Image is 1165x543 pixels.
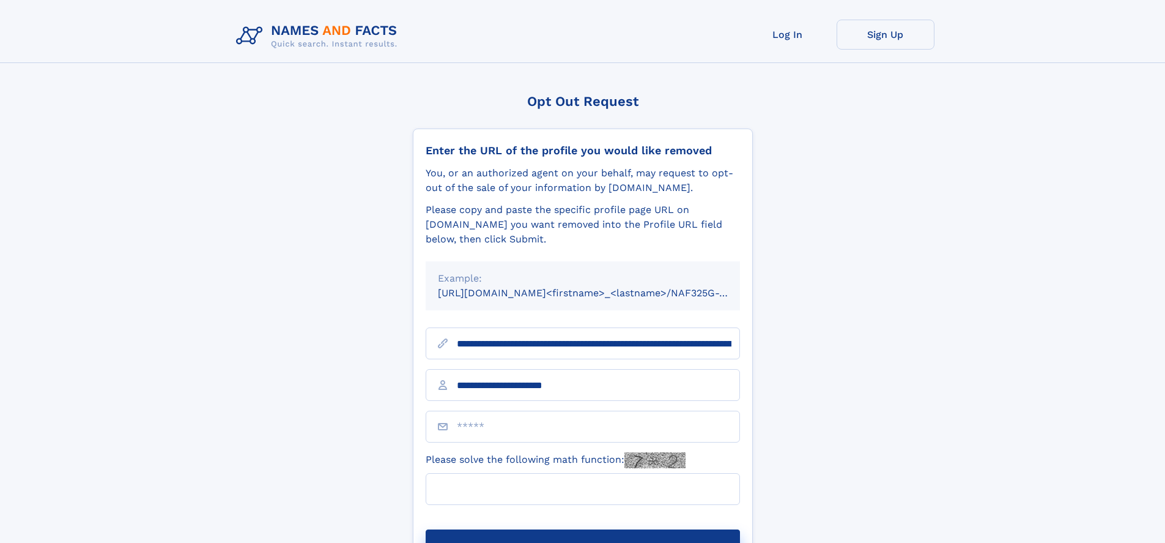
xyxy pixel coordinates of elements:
[739,20,837,50] a: Log In
[231,20,407,53] img: Logo Names and Facts
[837,20,934,50] a: Sign Up
[438,271,728,286] div: Example:
[413,94,753,109] div: Opt Out Request
[438,287,763,299] small: [URL][DOMAIN_NAME]<firstname>_<lastname>/NAF325G-xxxxxxxx
[426,203,740,247] div: Please copy and paste the specific profile page URL on [DOMAIN_NAME] you want removed into the Pr...
[426,144,740,157] div: Enter the URL of the profile you would like removed
[426,452,686,468] label: Please solve the following math function:
[426,166,740,195] div: You, or an authorized agent on your behalf, may request to opt-out of the sale of your informatio...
